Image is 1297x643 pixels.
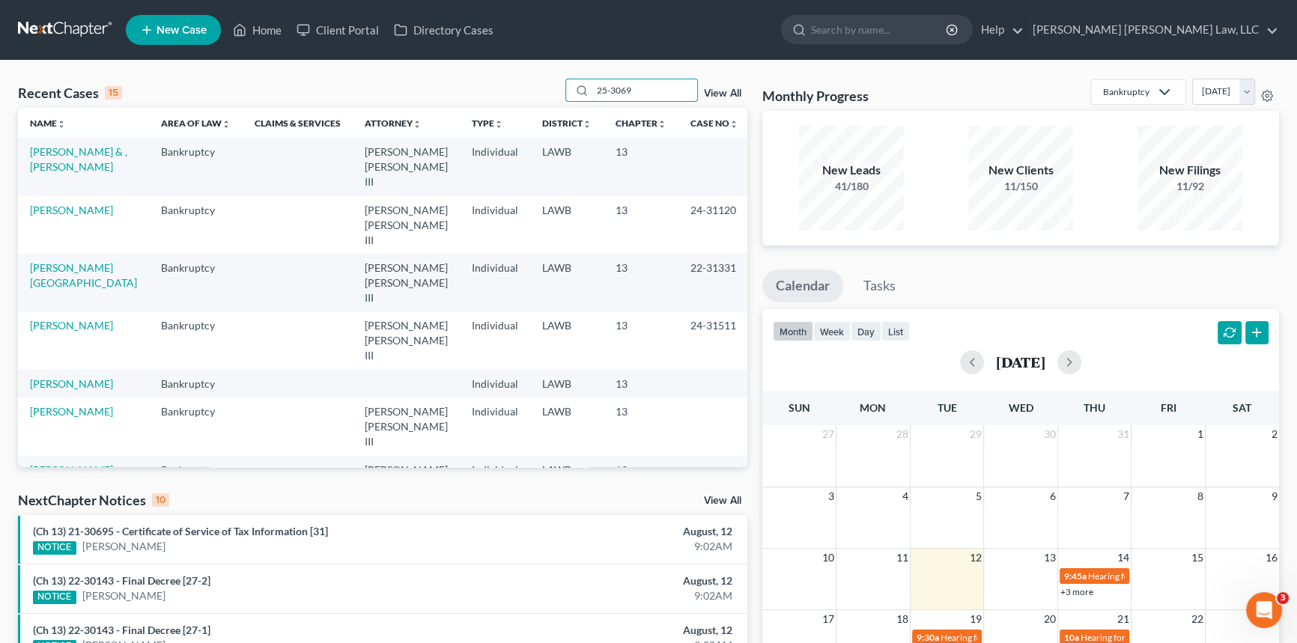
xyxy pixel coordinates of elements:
[1190,610,1205,628] span: 22
[222,120,231,129] i: unfold_more
[968,179,1073,194] div: 11/150
[289,16,386,43] a: Client Portal
[968,425,983,443] span: 29
[530,312,604,370] td: LAWB
[704,88,741,99] a: View All
[149,138,243,195] td: Bankruptcy
[30,377,113,390] a: [PERSON_NAME]
[1264,549,1279,567] span: 16
[30,204,113,216] a: [PERSON_NAME]
[604,456,678,514] td: 13
[460,196,530,254] td: Individual
[690,118,738,129] a: Case Nounfold_more
[1196,425,1205,443] span: 1
[850,269,909,302] a: Tasks
[225,16,289,43] a: Home
[799,179,904,194] div: 41/180
[1122,487,1131,505] span: 7
[1246,592,1282,628] iframe: Intercom live chat
[386,16,501,43] a: Directory Cases
[1042,549,1057,567] span: 13
[530,456,604,514] td: LAWB
[616,118,666,129] a: Chapterunfold_more
[460,456,530,514] td: Individual
[604,312,678,370] td: 13
[762,87,869,105] h3: Monthly Progress
[33,574,210,587] a: (Ch 13) 22-30143 - Final Decree [27-2]
[729,120,738,129] i: unfold_more
[18,84,122,102] div: Recent Cases
[33,541,76,555] div: NOTICE
[105,86,122,100] div: 15
[1048,487,1057,505] span: 6
[678,254,750,311] td: 22-31331
[937,401,956,414] span: Tue
[881,321,910,341] button: list
[968,610,983,628] span: 19
[1277,592,1289,604] span: 3
[161,118,231,129] a: Area of Lawunfold_more
[1064,632,1079,643] span: 10a
[1081,632,1277,643] span: Hearing for [PERSON_NAME] & [PERSON_NAME]
[1137,162,1242,179] div: New Filings
[773,321,813,341] button: month
[973,16,1024,43] a: Help
[704,496,741,506] a: View All
[353,312,460,370] td: [PERSON_NAME] [PERSON_NAME] III
[1137,179,1242,194] div: 11/92
[30,319,113,332] a: [PERSON_NAME]
[33,525,328,537] a: (Ch 13) 21-30695 - Certificate of Service of Tax Information [31]
[1233,401,1251,414] span: Sat
[149,254,243,311] td: Bankruptcy
[33,624,210,636] a: (Ch 13) 22-30143 - Final Decree [27-1]
[592,79,697,101] input: Search by name...
[243,108,353,138] th: Claims & Services
[1064,570,1087,582] span: 9:45a
[30,118,66,129] a: Nameunfold_more
[494,120,503,129] i: unfold_more
[149,456,243,514] td: Bankruptcy
[149,312,243,370] td: Bankruptcy
[968,162,1073,179] div: New Clients
[460,138,530,195] td: Individual
[530,196,604,254] td: LAWB
[799,162,904,179] div: New Leads
[604,254,678,311] td: 13
[813,321,851,341] button: week
[1116,610,1131,628] span: 21
[353,397,460,455] td: [PERSON_NAME] [PERSON_NAME] III
[1190,549,1205,567] span: 15
[152,493,169,507] div: 10
[895,610,910,628] span: 18
[460,312,530,370] td: Individual
[1042,425,1057,443] span: 30
[542,118,592,129] a: Districtunfold_more
[530,254,604,311] td: LAWB
[974,487,983,505] span: 5
[509,588,732,603] div: 9:02AM
[604,370,678,397] td: 13
[460,397,530,455] td: Individual
[33,591,76,604] div: NOTICE
[149,370,243,397] td: Bankruptcy
[821,425,836,443] span: 27
[1060,586,1093,597] a: +3 more
[530,138,604,195] td: LAWB
[678,312,750,370] td: 24-31511
[509,573,732,588] div: August, 12
[941,632,1187,643] span: Hearing for [US_STATE] Safety Association of Timbermen - Self I
[413,120,422,129] i: unfold_more
[509,623,732,638] div: August, 12
[1042,610,1057,628] span: 20
[472,118,503,129] a: Typeunfold_more
[827,487,836,505] span: 3
[604,196,678,254] td: 13
[353,254,460,311] td: [PERSON_NAME] [PERSON_NAME] III
[901,487,910,505] span: 4
[1116,425,1131,443] span: 31
[1196,487,1205,505] span: 8
[604,397,678,455] td: 13
[996,354,1045,370] h2: [DATE]
[57,120,66,129] i: unfold_more
[30,145,127,173] a: [PERSON_NAME] & , [PERSON_NAME]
